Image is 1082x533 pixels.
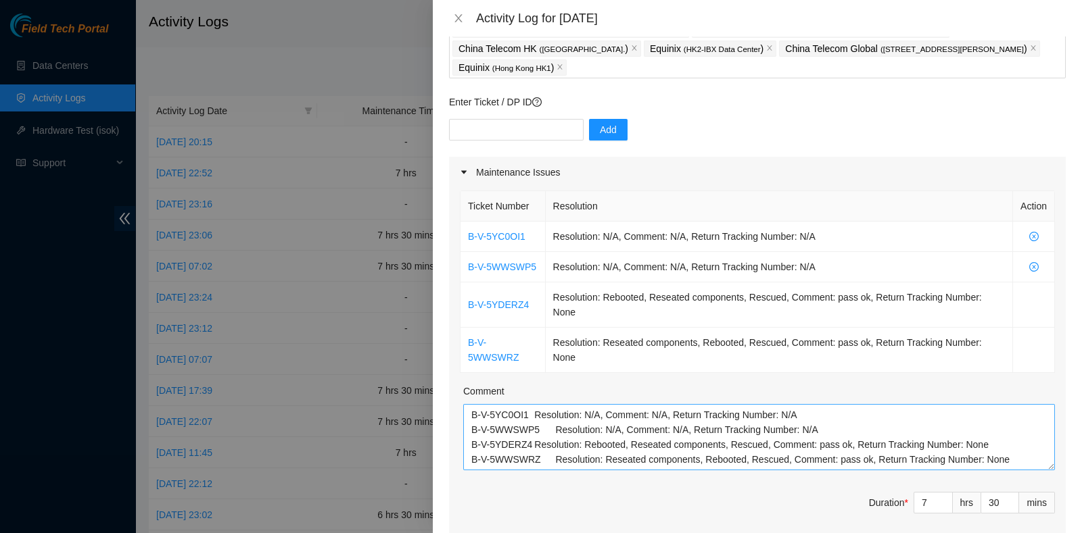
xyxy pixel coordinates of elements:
p: Equinix ) [458,60,554,76]
span: close [766,45,773,53]
textarea: Comment [463,404,1055,470]
td: Resolution: N/A, Comment: N/A, Return Tracking Number: N/A [546,222,1014,252]
td: Resolution: N/A, Comment: N/A, Return Tracking Number: N/A [546,252,1014,282]
span: Add [600,122,617,137]
button: Add [589,119,628,141]
div: hrs [953,492,981,513]
p: Enter Ticket / DP ID [449,95,1066,109]
th: Action [1013,191,1055,222]
p: Equinix ) [650,41,763,57]
p: China Telecom HK ) [458,41,628,57]
div: Maintenance Issues [449,157,1066,188]
th: Ticket Number [461,191,546,222]
span: ( [GEOGRAPHIC_DATA]. [540,45,626,53]
a: B-V-5WWSWRZ [468,337,519,363]
a: B-V-5YC0OI1 [468,231,525,242]
span: close-circle [1020,232,1047,241]
button: Close [449,12,468,25]
div: mins [1019,492,1055,513]
span: close [631,45,638,53]
td: Resolution: Reseated components, Rebooted, Rescued, Comment: pass ok, Return Tracking Number: None [546,328,1014,373]
span: close [1030,45,1037,53]
div: Activity Log for [DATE] [476,11,1066,26]
span: close [557,64,563,72]
span: close [453,13,464,24]
label: Comment [463,384,504,399]
span: question-circle [532,97,542,107]
th: Resolution [546,191,1014,222]
a: B-V-5WWSWP5 [468,261,536,272]
div: Duration [869,495,908,510]
p: China Telecom Global ) [785,41,1027,57]
span: caret-right [460,168,468,176]
span: ( HK2-IBX Data Center [684,45,761,53]
span: close-circle [1020,262,1047,272]
a: B-V-5YDERZ4 [468,299,529,310]
span: ( Hong Kong HK1 [492,64,551,72]
td: Resolution: Rebooted, Reseated components, Rescued, Comment: pass ok, Return Tracking Number: None [546,282,1014,328]
span: ( [STREET_ADDRESS][PERSON_NAME] [880,45,1024,53]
